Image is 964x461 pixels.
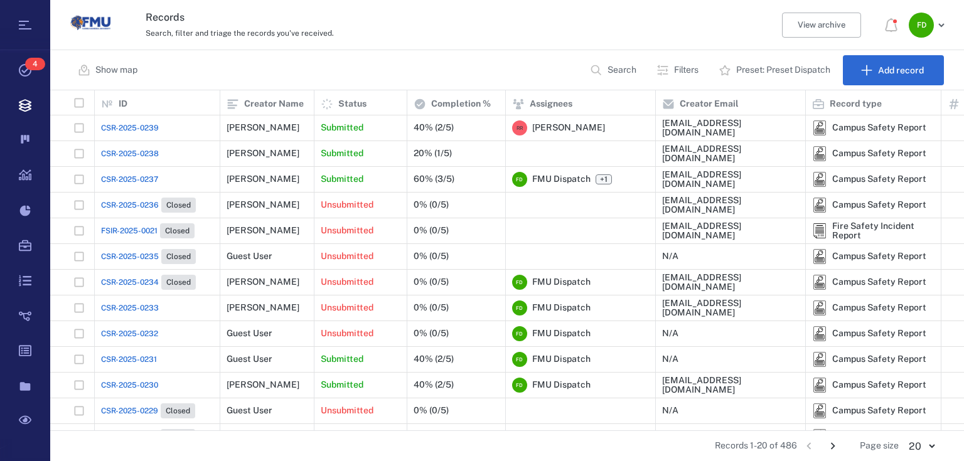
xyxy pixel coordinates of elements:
span: CSR-2025-0235 [101,251,159,262]
div: Campus Safety Report [832,303,926,312]
img: icon Campus Safety Report [812,198,827,213]
span: CSR-2025-0231 [101,354,157,365]
a: CSR-2025-0235Closed [101,249,196,264]
div: 0% (0/5) [414,406,449,415]
div: 0% (0/5) [414,329,449,338]
div: Campus Safety Report [832,174,926,184]
span: FMU Dispatch [532,353,591,366]
div: 0% (0/5) [414,252,449,261]
div: F D [512,275,527,290]
span: FMU Dispatch [532,302,591,314]
div: 40% (2/5) [414,354,454,364]
div: N/A [662,252,678,261]
span: +1 [596,174,612,184]
span: Search, filter and triage the records you've received. [146,29,334,38]
span: CSR-2025-0229 [101,405,158,416]
a: FSIR-2025-0021Closed [101,223,195,238]
a: CSR-2025-0233 [101,302,159,314]
div: [EMAIL_ADDRESS][DOMAIN_NAME] [662,170,799,189]
img: icon Fire Safety Incident Report [812,223,827,238]
div: Guest User [227,329,272,338]
div: Campus Safety Report [832,380,926,389]
div: Guest User [227,354,272,364]
div: Campus Safety Report [812,249,827,264]
span: CSR-2025-0238 [101,148,159,159]
div: [PERSON_NAME] [227,277,299,287]
div: R R [512,120,527,135]
p: Unsubmitted [321,276,373,289]
p: Record type [830,98,882,110]
div: Fire Safety Incident Report [812,223,827,238]
p: Assignees [530,98,572,110]
p: Search [608,64,636,77]
a: CSR-2025-0229Closed [101,403,195,418]
h3: Records [146,10,636,25]
div: Campus Safety Report [832,252,926,261]
span: CSR-2025-0236 [101,199,159,211]
div: [EMAIL_ADDRESS][DOMAIN_NAME] [662,196,799,215]
div: 0% (0/5) [414,226,449,235]
div: Campus Safety Report [812,352,827,367]
div: F D [512,300,527,315]
p: Completion % [431,98,491,110]
img: icon Campus Safety Report [812,172,827,187]
div: Campus Safety Report [812,403,827,418]
button: Show map [70,55,147,85]
div: [EMAIL_ADDRESS][DOMAIN_NAME] [662,144,799,164]
div: F D [512,326,527,341]
div: [PERSON_NAME] [227,303,299,312]
button: Filters [649,55,709,85]
p: Creator Email [680,98,739,110]
p: Submitted [321,379,363,391]
p: Status [338,98,367,110]
button: Go to next page [823,436,843,456]
div: [EMAIL_ADDRESS][DOMAIN_NAME] [662,376,799,395]
span: Closed [164,200,193,211]
span: CSR-2025-0232 [101,328,158,339]
div: Campus Safety Report [812,378,827,393]
p: Unsubmitted [321,250,373,263]
div: Campus Safety Report [832,200,926,209]
p: Filters [674,64,699,77]
a: CSR-2025-0230 [101,379,158,391]
div: [EMAIL_ADDRESS][DOMAIN_NAME] [662,299,799,318]
img: icon Campus Safety Report [812,120,827,135]
p: Show map [95,64,137,77]
div: [PERSON_NAME] [227,226,299,235]
p: ID [119,98,127,110]
div: F D [512,378,527,393]
div: Campus Safety Report [832,149,926,158]
p: Submitted [321,353,363,366]
div: Campus Safety Report [812,120,827,135]
p: Unsubmitted [321,327,373,340]
div: Guest User [227,406,272,415]
span: Closed [164,252,193,262]
div: Campus Safety Report [812,146,827,161]
a: CSR-2025-0236Closed [101,198,196,213]
span: FSIR-2025-0021 [101,225,158,236]
button: FD [909,13,949,38]
span: +1 [597,174,610,185]
div: 40% (2/5) [414,380,454,389]
span: CSR-2025-0239 [101,122,159,134]
div: [PERSON_NAME] [227,123,299,132]
div: [EMAIL_ADDRESS][DOMAIN_NAME] [662,273,799,292]
button: Search [582,55,646,85]
button: View archive [782,13,861,38]
div: 0% (0/5) [414,303,449,312]
img: icon Campus Safety Report [812,403,827,418]
div: F D [512,352,527,367]
div: 0% (0/5) [414,277,449,287]
div: [EMAIL_ADDRESS][DOMAIN_NAME] [662,119,799,138]
p: Submitted [321,173,363,186]
div: Campus Safety Report [812,275,827,290]
button: Add record [843,55,944,85]
div: [EMAIL_ADDRESS][DOMAIN_NAME] [662,221,799,241]
a: CSR-2025-0237 [101,174,158,185]
div: N/A [662,329,678,338]
span: FMU Dispatch [532,276,591,289]
p: Submitted [321,147,363,160]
